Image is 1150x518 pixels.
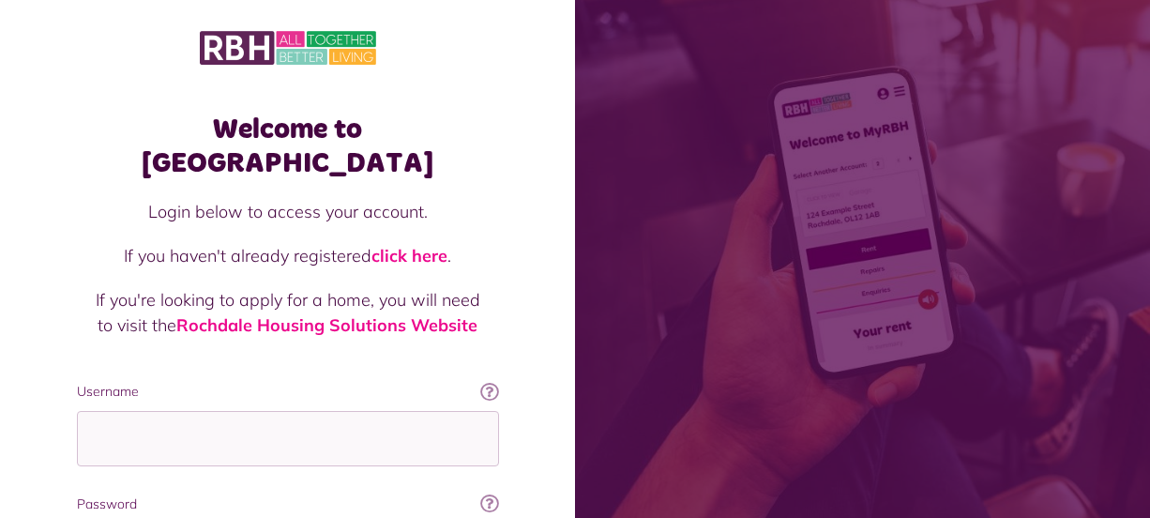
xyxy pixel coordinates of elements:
label: Username [77,382,499,402]
p: Login below to access your account. [96,199,480,224]
a: Rochdale Housing Solutions Website [176,314,477,336]
a: click here [371,245,447,267]
h1: Welcome to [GEOGRAPHIC_DATA] [77,113,499,180]
p: If you're looking to apply for a home, you will need to visit the [96,287,480,338]
img: MyRBH [200,28,376,68]
label: Password [77,495,499,514]
p: If you haven't already registered . [96,243,480,268]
